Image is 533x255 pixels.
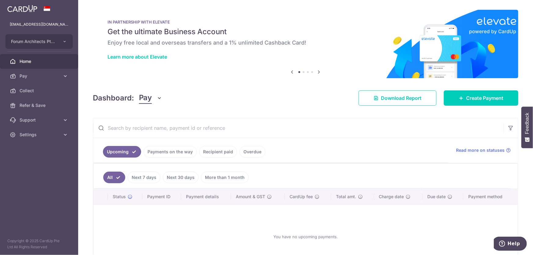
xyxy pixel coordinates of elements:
span: Refer & Save [20,102,60,108]
a: More than 1 month [201,172,249,183]
a: Download Report [359,90,436,106]
th: Payment details [181,189,231,205]
a: Read more on statuses [456,147,511,153]
span: Support [20,117,60,123]
span: Create Payment [466,94,503,102]
a: All [103,172,125,183]
h4: Dashboard: [93,93,134,104]
a: Payments on the way [144,146,197,158]
img: Renovation banner [93,10,518,78]
a: Learn more about Elevate [108,54,167,60]
a: Overdue [239,146,265,158]
span: Read more on statuses [456,147,505,153]
span: Due date [428,194,446,200]
h6: Enjoy free local and overseas transfers and a 1% unlimited Cashback Card! [108,39,504,46]
p: IN PARTNERSHIP WITH ELEVATE [108,20,504,24]
button: Feedback - Show survey [521,107,533,148]
span: Home [20,58,60,64]
th: Payment ID [142,189,181,205]
span: Pay [20,73,60,79]
iframe: Opens a widget where you can find more information [494,237,527,252]
span: Total amt. [336,194,356,200]
span: Download Report [381,94,422,102]
img: CardUp [7,5,37,12]
a: Next 30 days [163,172,199,183]
button: Forum Architects Pte. Ltd. [5,34,73,49]
span: Status [113,194,126,200]
button: Pay [139,92,162,104]
th: Payment method [463,189,518,205]
span: Collect [20,88,60,94]
span: Forum Architects Pte. Ltd. [11,38,56,45]
a: Upcoming [103,146,141,158]
a: Next 7 days [128,172,160,183]
span: Feedback [524,113,530,134]
span: Pay [139,92,152,104]
p: [EMAIL_ADDRESS][DOMAIN_NAME] [10,21,68,27]
a: Recipient paid [199,146,237,158]
span: CardUp fee [290,194,313,200]
span: Charge date [379,194,404,200]
h5: Get the ultimate Business Account [108,27,504,37]
span: Amount & GST [236,194,265,200]
a: Create Payment [444,90,518,106]
span: Settings [20,132,60,138]
input: Search by recipient name, payment id or reference [93,118,503,138]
